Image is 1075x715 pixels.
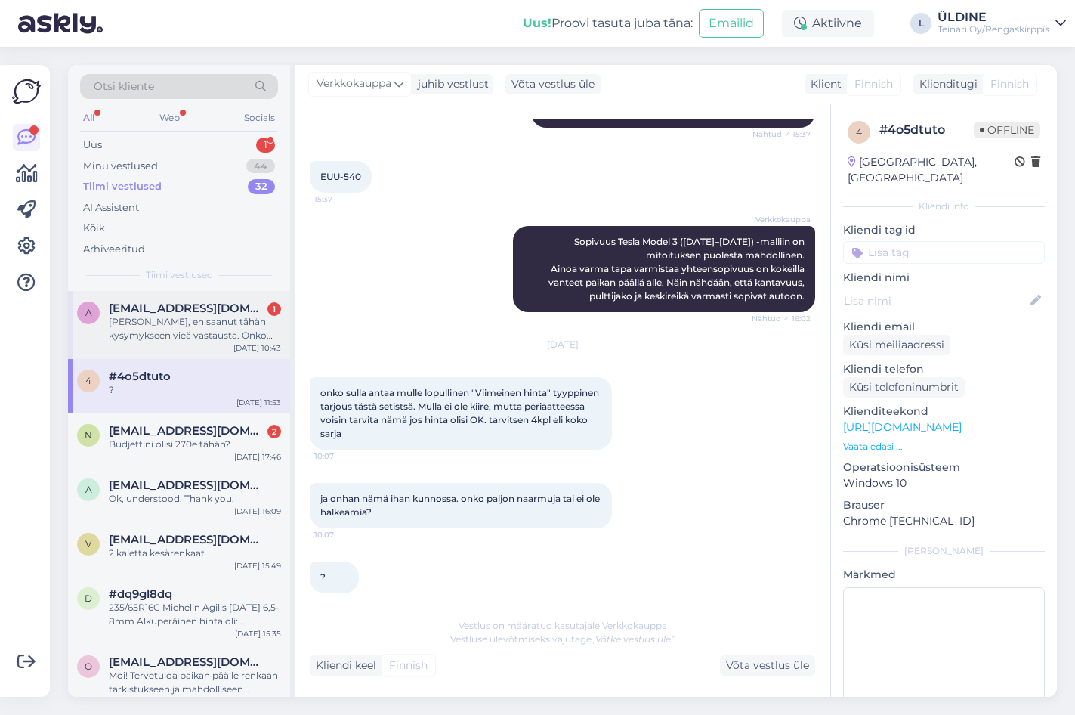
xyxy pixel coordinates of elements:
[83,159,158,174] div: Minu vestlused
[938,23,1049,36] div: Teinari Oy/Rengaskirppis
[94,79,154,94] span: Otsi kliente
[720,655,815,676] div: Võta vestlus üle
[156,108,183,128] div: Web
[843,497,1045,513] p: Brauser
[109,601,281,628] div: 235/65R16C Michelin Agilis [DATE] 6,5-8mm Alkuperäinen hinta oli: 95,00€/kpl.50,00€/kpl Löytyy Pe...
[752,128,811,140] span: Nähtud ✓ 15:37
[974,122,1040,138] span: Offline
[843,361,1045,377] p: Kliendi telefon
[109,669,281,696] div: Moi! Tervetuloa paikan päälle renkaan tarkistukseen ja mahdolliseen paikkaukseen – sesongin ulkop...
[320,387,601,439] span: onko sulla antaa mulle lopullinen "Viimeinen hinta" tyyppinen tarjous tästä setistsä. Mulla ei ol...
[83,138,102,153] div: Uus
[782,10,874,37] div: Aktiivne
[256,138,275,153] div: 1
[843,200,1045,213] div: Kliendi info
[85,593,92,604] span: d
[843,475,1045,491] p: Windows 10
[990,76,1029,92] span: Finnish
[854,76,893,92] span: Finnish
[109,315,281,342] div: [PERSON_NAME], en saanut tähän kysymykseen vieä vastausta. Onko selvinnyt jo milloin renkaat vois...
[85,375,91,386] span: 4
[843,440,1045,453] p: Vaata edasi ...
[848,154,1015,186] div: [GEOGRAPHIC_DATA], [GEOGRAPHIC_DATA]
[843,270,1045,286] p: Kliendi nimi
[234,451,281,463] div: [DATE] 17:46
[843,460,1045,475] p: Operatsioonisüsteem
[109,438,281,451] div: Budjettini olisi 270e tähän?
[523,16,551,30] b: Uus!
[233,342,281,354] div: [DATE] 10:43
[109,492,281,506] div: Ok, understood. Thank you.
[109,383,281,397] div: ?
[843,567,1045,583] p: Märkmed
[389,658,428,673] span: Finnish
[314,193,371,205] span: 15:37
[234,560,281,571] div: [DATE] 15:49
[314,594,371,605] span: 11:53
[592,633,675,645] i: „Võtke vestlus üle”
[752,313,811,324] span: Nähtud ✓ 16:02
[85,484,92,495] span: a
[310,338,815,351] div: [DATE]
[310,658,376,673] div: Kliendi keel
[548,236,807,302] span: Sopivuus Tesla Model 3 ([DATE]–[DATE]) -malliin on mitoituksen puolesta mahdollinen. Ainoa varma ...
[938,11,1049,23] div: ÜLDINE
[85,429,92,441] span: n
[938,11,1066,36] a: ÜLDINETeinari Oy/Rengaskirppis
[314,529,371,540] span: 10:07
[450,633,675,645] span: Vestluse ülevõtmiseks vajutage
[267,425,281,438] div: 2
[879,121,974,139] div: # 4o5dtuto
[80,108,97,128] div: All
[459,620,667,631] span: Vestlus on määratud kasutajale Verkkokauppa
[109,302,266,315] span: annamaria.engblom@gmail.com
[320,493,602,518] span: ja onhan nämä ihan kunnossa. onko paljon naarmuja tai ei ole halkeamia?
[234,506,281,517] div: [DATE] 16:09
[843,513,1045,529] p: Chrome [TECHNICAL_ID]
[754,214,811,225] span: Verkkokauppa
[83,221,105,236] div: Kõik
[235,628,281,639] div: [DATE] 15:35
[236,397,281,408] div: [DATE] 11:53
[843,335,950,355] div: Küsi meiliaadressi
[913,76,978,92] div: Klienditugi
[109,655,266,669] span: olmo.lehtonen@gmail.com
[248,179,275,194] div: 32
[843,420,962,434] a: [URL][DOMAIN_NAME]
[109,587,172,601] span: #dq9gl8dq
[843,404,1045,419] p: Klienditeekond
[146,268,213,282] span: Tiimi vestlused
[412,76,489,92] div: juhib vestlust
[246,159,275,174] div: 44
[85,661,92,672] span: o
[699,9,764,38] button: Emailid
[505,74,601,94] div: Võta vestlus üle
[83,200,139,215] div: AI Assistent
[320,571,326,583] span: ?
[320,171,361,182] span: EUU-540
[241,108,278,128] div: Socials
[109,478,266,492] span: andri.kalyta@gmail.com
[85,307,92,318] span: a
[843,222,1045,238] p: Kliendi tag'id
[856,126,862,138] span: 4
[314,450,371,462] span: 10:07
[109,533,266,546] span: veli-pekka.kamarainen@hotmail.com
[233,696,281,707] div: [DATE] 14:44
[12,77,41,106] img: Askly Logo
[843,377,965,398] div: Küsi telefoninumbrit
[85,538,91,549] span: v
[843,241,1045,264] input: Lisa tag
[109,424,266,438] span: ninaalisatuominen@gmail.com
[267,302,281,316] div: 1
[843,319,1045,335] p: Kliendi email
[109,370,171,383] span: #4o5dtuto
[844,292,1027,309] input: Lisa nimi
[910,13,931,34] div: L
[523,14,693,32] div: Proovi tasuta juba täna:
[317,76,391,92] span: Verkkokauppa
[805,76,842,92] div: Klient
[83,242,145,257] div: Arhiveeritud
[843,544,1045,558] div: [PERSON_NAME]
[83,179,162,194] div: Tiimi vestlused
